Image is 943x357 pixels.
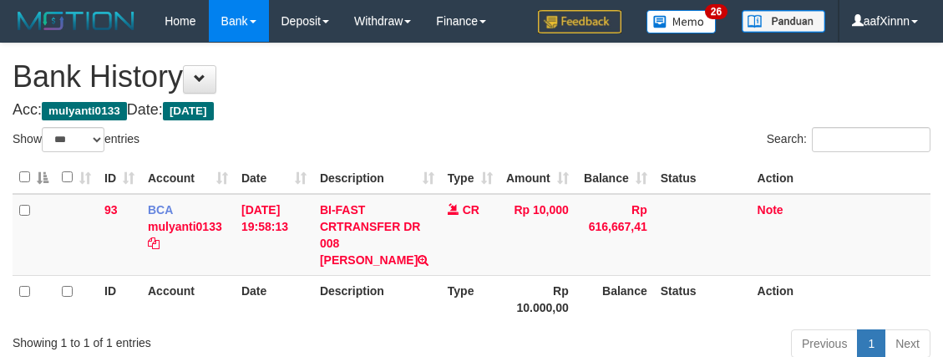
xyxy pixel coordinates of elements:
[148,220,222,233] a: mulyanti0133
[751,161,930,194] th: Action
[235,161,313,194] th: Date: activate to sort column ascending
[98,275,141,323] th: ID
[441,275,499,323] th: Type
[538,10,621,33] img: Feedback.jpg
[141,161,235,194] th: Account: activate to sort column ascending
[13,102,930,119] h4: Acc: Date:
[499,194,575,276] td: Rp 10,000
[98,161,141,194] th: ID: activate to sort column ascending
[767,127,930,152] label: Search:
[55,161,98,194] th: : activate to sort column ascending
[13,127,139,152] label: Show entries
[13,328,380,351] div: Showing 1 to 1 of 1 entries
[313,161,441,194] th: Description: activate to sort column ascending
[104,203,118,217] span: 93
[13,161,55,194] th: : activate to sort column descending
[42,127,104,152] select: Showentries
[313,194,441,276] td: BI-FAST CRTRANSFER DR 008 [PERSON_NAME]
[654,275,751,323] th: Status
[646,10,717,33] img: Button%20Memo.svg
[163,102,214,120] span: [DATE]
[758,203,783,217] a: Note
[313,275,441,323] th: Description
[148,237,160,250] a: Copy mulyanti0133 to clipboard
[751,275,930,323] th: Action
[13,60,930,94] h1: Bank History
[441,161,499,194] th: Type: activate to sort column ascending
[148,203,173,217] span: BCA
[742,10,825,33] img: panduan.png
[575,161,654,194] th: Balance: activate to sort column ascending
[654,161,751,194] th: Status
[499,275,575,323] th: Rp 10.000,00
[141,275,235,323] th: Account
[13,8,139,33] img: MOTION_logo.png
[705,4,728,19] span: 26
[235,275,313,323] th: Date
[499,161,575,194] th: Amount: activate to sort column ascending
[42,102,127,120] span: mulyanti0133
[235,194,313,276] td: [DATE] 19:58:13
[575,194,654,276] td: Rp 616,667,41
[575,275,654,323] th: Balance
[812,127,930,152] input: Search:
[463,203,479,217] span: CR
